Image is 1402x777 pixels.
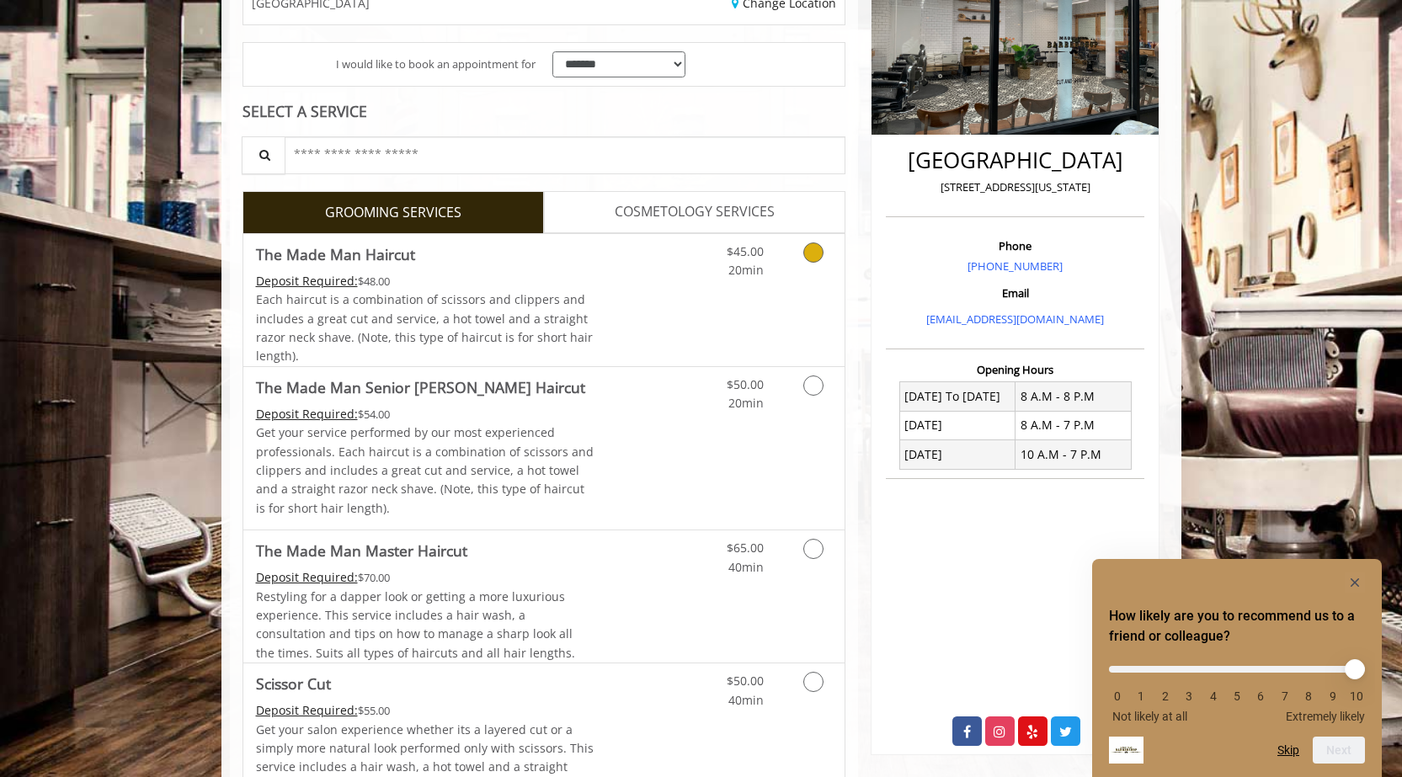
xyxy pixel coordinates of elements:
b: The Made Man Senior [PERSON_NAME] Haircut [256,375,585,399]
div: $54.00 [256,405,594,423]
li: 0 [1109,689,1126,703]
button: Service Search [242,136,285,174]
span: This service needs some Advance to be paid before we block your appointment [256,406,358,422]
span: Restyling for a dapper look or getting a more luxurious experience. This service includes a hair ... [256,588,575,661]
div: How likely are you to recommend us to a friend or colleague? Select an option from 0 to 10, with ... [1109,572,1365,764]
b: The Made Man Haircut [256,242,415,266]
b: Scissor Cut [256,672,331,695]
td: 10 A.M - 7 P.M [1016,440,1132,469]
td: 8 A.M - 7 P.M [1016,411,1132,439]
li: 6 [1252,689,1269,703]
span: 20min [728,262,764,278]
li: 10 [1348,689,1365,703]
li: 1 [1133,689,1149,703]
li: 7 [1277,689,1293,703]
span: Not likely at all [1112,710,1187,723]
span: 20min [728,395,764,411]
span: This service needs some Advance to be paid before we block your appointment [256,569,358,585]
button: Hide survey [1345,572,1365,593]
a: [EMAIL_ADDRESS][DOMAIN_NAME] [926,311,1104,327]
p: [STREET_ADDRESS][US_STATE] [890,178,1140,196]
h3: Opening Hours [886,364,1144,375]
h2: How likely are you to recommend us to a friend or colleague? Select an option from 0 to 10, with ... [1109,606,1365,647]
span: This service needs some Advance to be paid before we block your appointment [256,702,358,718]
span: $65.00 [727,540,764,556]
b: The Made Man Master Haircut [256,539,467,562]
span: 40min [728,559,764,575]
span: $50.00 [727,673,764,689]
td: [DATE] [899,440,1016,469]
button: Next question [1313,737,1365,764]
div: $55.00 [256,701,594,720]
td: [DATE] [899,411,1016,439]
span: $50.00 [727,376,764,392]
div: $48.00 [256,272,594,290]
span: 40min [728,692,764,708]
td: 8 A.M - 8 P.M [1016,382,1132,411]
li: 9 [1325,689,1341,703]
li: 3 [1181,689,1197,703]
li: 5 [1229,689,1245,703]
h2: [GEOGRAPHIC_DATA] [890,148,1140,173]
a: [PHONE_NUMBER] [968,258,1063,274]
span: COSMETOLOGY SERVICES [615,201,775,223]
span: I would like to book an appointment for [336,56,536,73]
td: [DATE] To [DATE] [899,382,1016,411]
div: How likely are you to recommend us to a friend or colleague? Select an option from 0 to 10, with ... [1109,653,1365,723]
button: Skip [1277,743,1299,757]
span: $45.00 [727,243,764,259]
span: GROOMING SERVICES [325,202,461,224]
h3: Email [890,287,1140,299]
span: This service needs some Advance to be paid before we block your appointment [256,273,358,289]
div: $70.00 [256,568,594,587]
li: 8 [1300,689,1317,703]
li: 2 [1157,689,1174,703]
h3: Phone [890,240,1140,252]
span: Each haircut is a combination of scissors and clippers and includes a great cut and service, a ho... [256,291,593,364]
p: Get your service performed by our most experienced professionals. Each haircut is a combination o... [256,423,594,518]
li: 4 [1205,689,1222,703]
div: SELECT A SERVICE [243,104,846,120]
span: Extremely likely [1286,710,1365,723]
